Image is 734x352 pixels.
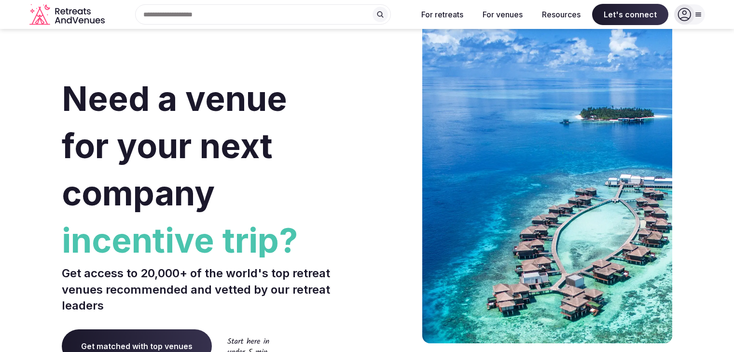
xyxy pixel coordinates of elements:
[592,4,668,25] span: Let's connect
[475,4,530,25] button: For venues
[62,217,363,264] span: incentive trip?
[62,265,363,314] p: Get access to 20,000+ of the world's top retreat venues recommended and vetted by our retreat lea...
[62,78,287,214] span: Need a venue for your next company
[29,4,107,26] a: Visit the homepage
[29,4,107,26] svg: Retreats and Venues company logo
[534,4,588,25] button: Resources
[414,4,471,25] button: For retreats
